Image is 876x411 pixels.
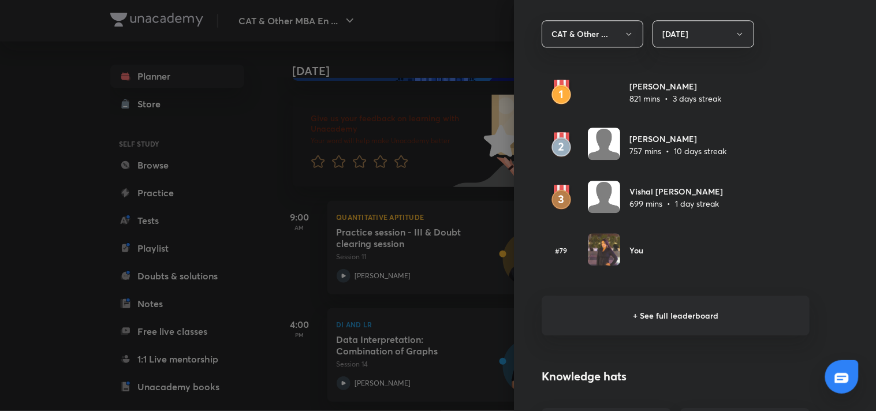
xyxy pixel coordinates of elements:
[542,296,810,335] h6: + See full leaderboard
[588,75,620,107] img: Avatar
[629,244,643,256] h6: You
[542,368,810,385] h4: Knowledge hats
[542,185,581,210] img: rank3.svg
[653,20,754,47] button: [DATE]
[629,197,723,210] p: 699 mins • 1 day streak
[629,133,726,145] h6: [PERSON_NAME]
[588,233,620,266] img: Avatar
[542,132,581,158] img: rank2.svg
[588,128,620,160] img: Avatar
[542,80,581,105] img: rank1.svg
[629,185,723,197] h6: Vishal [PERSON_NAME]
[542,20,643,47] button: CAT & Other ...
[629,145,726,157] p: 757 mins • 10 days streak
[629,92,721,104] p: 821 mins • 3 days streak
[588,181,620,213] img: Avatar
[542,245,581,256] h6: #79
[629,80,721,92] h6: [PERSON_NAME]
